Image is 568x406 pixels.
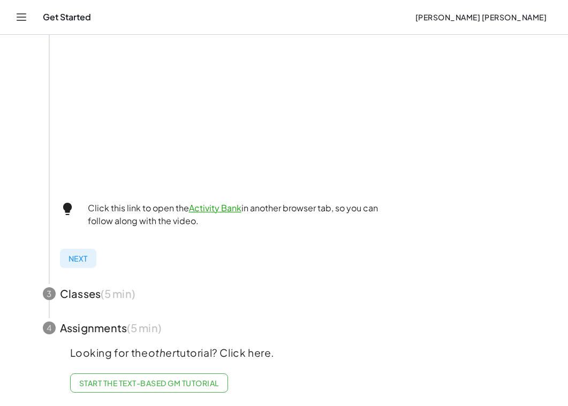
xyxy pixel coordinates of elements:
[189,202,241,213] a: Activity Bank
[70,373,228,393] a: Start the Text-based GM Tutorial
[43,287,56,300] div: 3
[43,321,56,334] div: 4
[60,249,96,268] button: Next
[415,12,547,22] span: [PERSON_NAME] [PERSON_NAME]
[70,345,498,361] p: Looking for the tutorial? Click here.
[75,202,396,227] div: Click this link to open the in another browser tab, so you can follow along with the video.
[13,9,30,26] button: Toggle navigation
[30,311,539,345] button: 4Assignments(5 min)
[79,378,219,388] span: Start the Text-based GM Tutorial
[406,7,555,27] button: [PERSON_NAME] [PERSON_NAME]
[148,346,176,359] em: other
[30,277,539,311] button: 3Classes(5 min)
[69,254,88,263] span: Next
